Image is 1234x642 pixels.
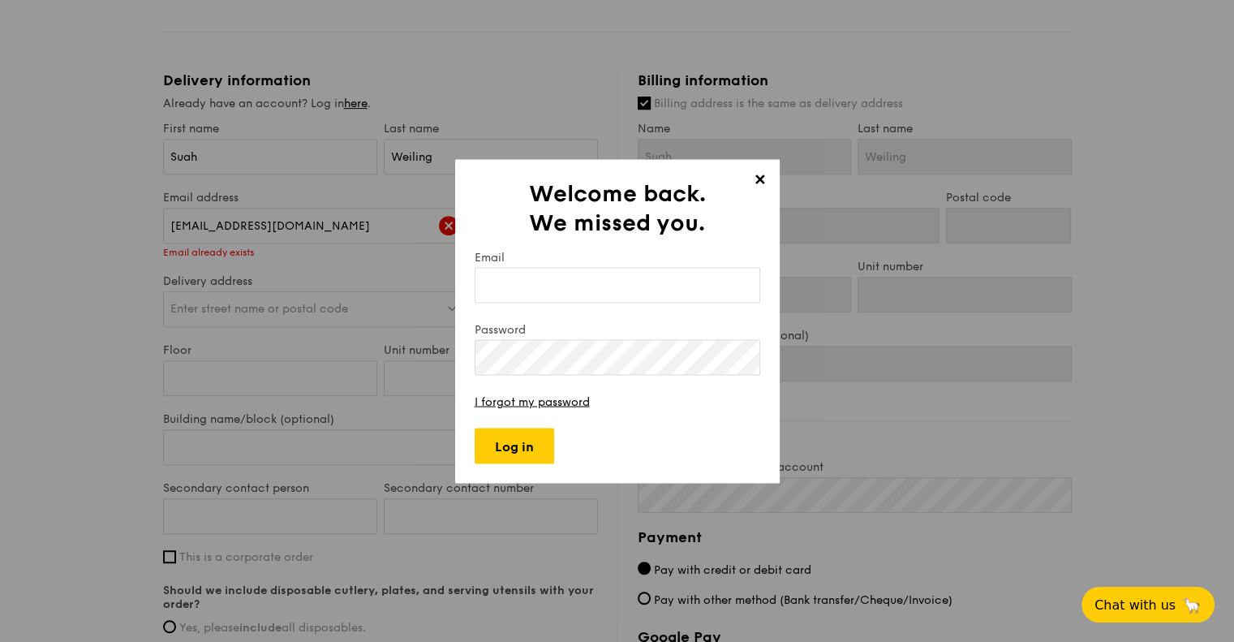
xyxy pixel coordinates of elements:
[475,179,760,237] h2: Welcome back. We missed you.
[1094,597,1176,613] span: Chat with us
[475,394,590,408] a: I forgot my password
[475,428,554,463] input: Log in
[749,170,772,193] span: ✕
[475,250,760,264] label: Email
[1081,587,1215,623] button: Chat with us🦙
[475,322,760,336] label: Password
[1182,596,1202,614] span: 🦙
